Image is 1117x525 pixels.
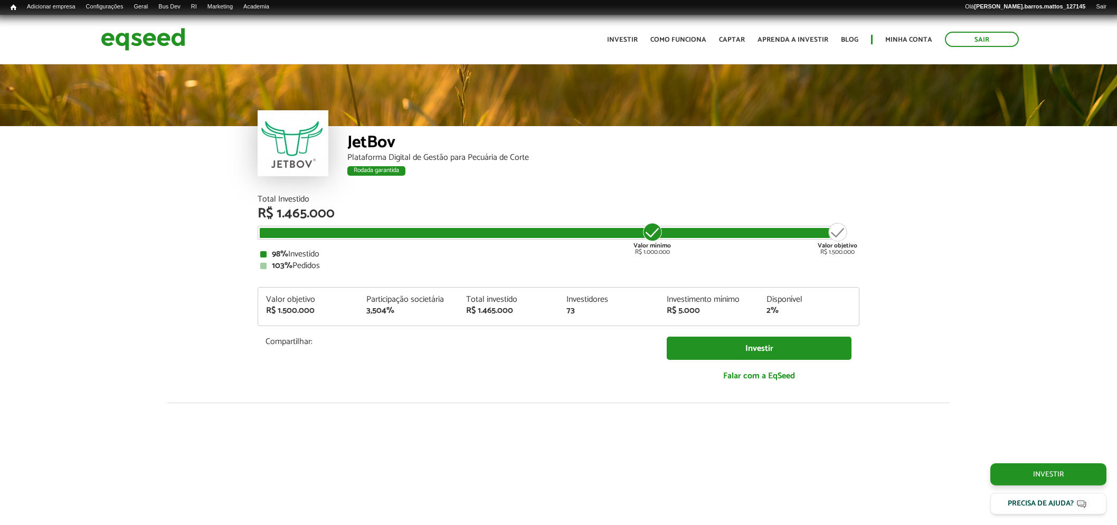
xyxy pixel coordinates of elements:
div: Total investido [466,295,551,304]
a: Como funciona [650,36,706,43]
div: R$ 1.500.000 [266,307,351,315]
div: Investidores [566,295,651,304]
div: Plataforma Digital de Gestão para Pecuária de Corte [347,154,859,162]
a: Investir [667,337,851,360]
div: 2% [766,307,851,315]
span: Início [11,4,16,11]
a: Marketing [202,3,238,11]
a: Geral [128,3,153,11]
a: Olá[PERSON_NAME].barros.mattos_127145 [960,3,1091,11]
div: R$ 1.465.000 [466,307,551,315]
strong: [PERSON_NAME].barros.mattos_127145 [974,3,1085,9]
strong: 103% [272,259,292,273]
div: Investimento mínimo [667,295,751,304]
div: R$ 1.465.000 [258,207,859,221]
div: Investido [260,250,857,259]
a: Início [5,3,22,13]
div: Disponível [766,295,851,304]
a: Falar com a EqSeed [667,365,851,387]
div: R$ 5.000 [667,307,751,315]
div: Pedidos [260,262,857,270]
div: 73 [566,307,651,315]
a: Investir [990,463,1106,485]
div: R$ 1.500.000 [818,222,857,255]
a: Investir [607,36,638,43]
a: Academia [238,3,274,11]
div: 3,504% [366,307,451,315]
p: Compartilhar: [266,337,651,347]
strong: 98% [272,247,288,261]
a: Aprenda a investir [758,36,828,43]
strong: Valor objetivo [818,241,857,251]
a: Sair [1091,3,1112,11]
a: Bus Dev [153,3,186,11]
a: Minha conta [885,36,932,43]
a: Configurações [81,3,129,11]
div: Valor objetivo [266,295,351,304]
a: Sair [945,32,1019,47]
img: EqSeed [101,25,185,53]
div: R$ 1.000.000 [632,222,672,255]
div: Rodada garantida [347,166,405,176]
a: Adicionar empresa [22,3,81,11]
a: Blog [841,36,858,43]
a: Captar [719,36,745,43]
a: RI [186,3,202,11]
div: Total Investido [258,195,859,204]
div: JetBov [347,134,859,154]
strong: Valor mínimo [633,241,671,251]
div: Participação societária [366,295,451,304]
